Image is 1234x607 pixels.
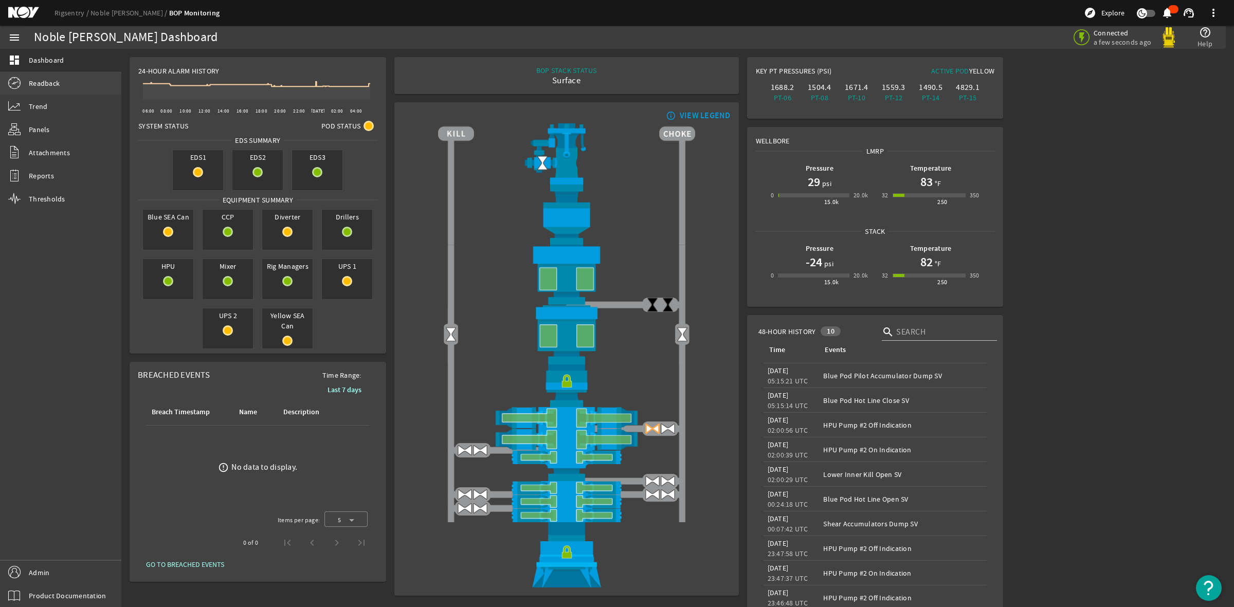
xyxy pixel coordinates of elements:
button: Open Resource Center [1196,575,1222,601]
img: ShearRamOpen.png [438,429,695,450]
img: ValveOpen.png [457,443,473,458]
legacy-datetime-component: 02:00:29 UTC [768,475,808,484]
div: VIEW LEGEND [680,111,731,121]
span: HPU [143,259,193,273]
text: 18:00 [256,108,267,114]
legacy-datetime-component: [DATE] [768,465,789,474]
input: Search [896,326,989,338]
img: PipeRamOpen.png [438,494,695,508]
div: Breach Timestamp [152,407,210,418]
div: BOP STACK STATUS [536,65,597,76]
span: Thresholds [29,194,65,204]
legacy-datetime-component: [DATE] [768,366,789,375]
div: Lower Inner Kill Open SV [823,469,983,480]
legacy-datetime-component: [DATE] [768,539,789,548]
a: BOP Monitoring [169,8,220,18]
span: 48-Hour History [758,326,816,337]
span: Drillers [322,210,372,224]
img: ValveOpen.png [473,443,488,458]
img: Valve2Open.png [535,155,550,171]
h1: 29 [808,174,820,190]
div: HPU Pump #2 On Indication [823,445,983,455]
div: 4829.1 [951,82,984,93]
legacy-datetime-component: 00:24:18 UTC [768,500,808,509]
div: PT-15 [951,93,984,103]
mat-icon: support_agent [1183,7,1195,19]
div: Wellbore [748,127,1003,146]
span: EDS SUMMARY [231,135,284,145]
div: Events [823,344,978,356]
legacy-datetime-component: 02:00:39 UTC [768,450,808,459]
legacy-datetime-component: 23:47:58 UTC [768,549,808,558]
img: ValveOpen.png [457,487,473,502]
div: HPU Pump #2 Off Indication [823,543,983,554]
div: 250 [937,277,947,287]
img: Valve2Open.png [443,326,459,342]
img: ValveOpen.png [660,487,676,502]
b: Last 7 days [328,385,361,395]
div: PT-08 [803,93,836,103]
img: UpperAnnularOpen.png [438,245,695,305]
button: GO TO BREACHED EVENTS [138,555,232,574]
text: 04:00 [350,108,362,114]
div: Events [825,344,846,356]
span: EDS3 [292,150,342,164]
text: 10:00 [179,108,191,114]
img: ValveOpen.png [660,421,676,436]
div: Shear Accumulators Dump SV [823,519,983,529]
div: HPU Pump #2 Off Indication [823,420,983,430]
div: 1559.3 [877,82,910,93]
div: 1688.2 [766,82,799,93]
div: 15.0k [824,197,839,207]
legacy-datetime-component: [DATE] [768,440,789,449]
span: Blue SEA Can [143,210,193,224]
span: Dashboard [29,55,64,65]
legacy-datetime-component: 00:07:42 UTC [768,524,808,534]
legacy-datetime-component: 05:15:14 UTC [768,401,808,410]
span: Product Documentation [29,591,106,601]
div: Name [238,407,269,418]
img: ValveOpen.png [457,501,473,516]
img: ValveClose.png [645,297,660,312]
span: System Status [138,121,188,131]
span: psi [822,259,833,269]
div: Description [282,407,333,418]
b: Temperature [910,244,952,253]
img: ValveOpen.png [660,473,676,489]
div: 0 of 0 [243,538,258,548]
text: 12:00 [198,108,210,114]
img: PipeRamOpen.png [438,508,695,522]
mat-icon: dashboard [8,54,21,66]
div: No data to display. [231,462,297,472]
div: 1671.4 [840,82,873,93]
span: Reports [29,171,54,181]
div: PT-12 [877,93,910,103]
legacy-datetime-component: 23:47:37 UTC [768,574,808,583]
div: 10 [821,326,841,336]
div: Breach Timestamp [150,407,225,418]
legacy-datetime-component: [DATE] [768,563,789,573]
div: Noble [PERSON_NAME] Dashboard [34,32,217,43]
img: ValveOpen.png [473,501,488,516]
div: HPU Pump #2 On Indication [823,568,983,578]
i: search [882,326,894,338]
div: Key PT Pressures (PSI) [756,66,875,80]
span: LMRP [863,146,887,156]
div: Blue Pod Hot Line Open SV [823,494,983,504]
a: Noble [PERSON_NAME] [90,8,169,17]
h1: 82 [920,254,933,270]
img: Yellowpod.svg [1158,27,1179,48]
b: Pressure [806,244,833,253]
span: Explore [1101,8,1124,18]
div: 1490.5 [914,82,947,93]
span: EDS1 [173,150,223,164]
legacy-datetime-component: [DATE] [768,514,789,523]
div: Time [768,344,811,356]
div: PT-10 [840,93,873,103]
span: °F [933,259,941,269]
img: BopBodyShearBottom.png [438,464,695,481]
span: Stack [861,226,888,236]
div: Time [769,344,785,356]
span: °F [933,178,941,189]
img: Valve2Open.png [675,326,690,342]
